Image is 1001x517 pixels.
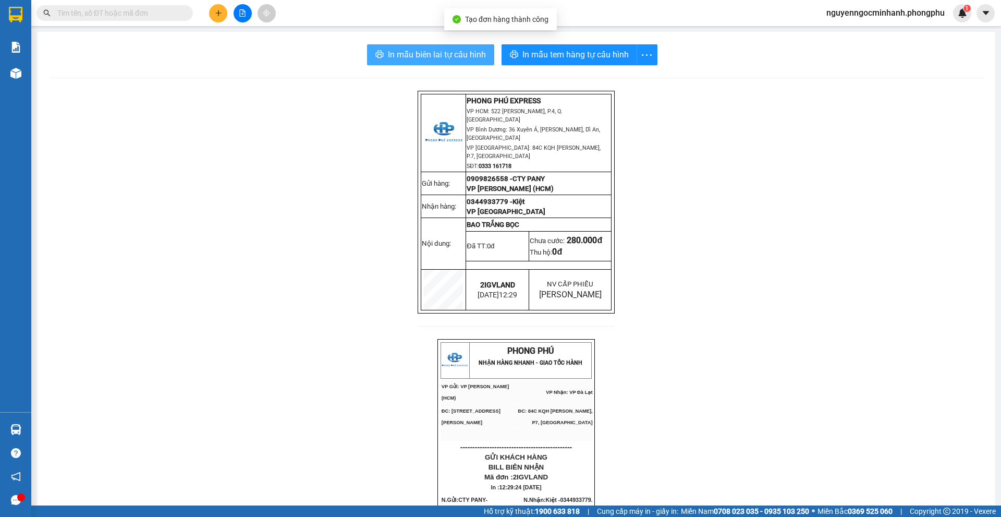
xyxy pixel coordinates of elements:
[539,290,602,299] span: [PERSON_NAME]
[597,506,678,517] span: Cung cấp máy in - giấy in:
[467,108,563,123] span: VP HCM: 522 [PERSON_NAME], P.4, Q.[GEOGRAPHIC_DATA]
[467,221,519,229] span: BAO TRẮNG BỌC
[491,484,542,490] span: In :
[499,484,542,490] span: 12:29:24 [DATE]
[484,473,548,481] span: Mã đơn :
[487,242,494,250] span: 0đ
[10,68,21,79] img: warehouse-icon
[460,443,572,451] span: ----------------------------------------------
[10,42,21,53] img: solution-icon
[943,508,950,515] span: copyright
[812,509,815,513] span: ⚪️
[479,163,511,170] strong: 0333 161718
[258,4,276,22] button: aim
[588,506,589,517] span: |
[567,235,602,245] span: 280.000đ
[467,185,554,193] span: VP [PERSON_NAME] (HCM)
[965,5,969,12] span: 1
[467,163,511,170] span: SĐT:
[976,4,995,22] button: caret-down
[963,5,971,12] sup: 1
[530,248,562,256] span: Thu hộ:
[714,507,809,515] strong: 0708 023 035 - 0935 103 250
[545,497,592,514] span: Kiệt -
[10,424,21,435] img: warehouse-icon
[263,9,270,17] span: aim
[442,384,509,401] span: VP Gửi: VP [PERSON_NAME] (HCM)
[507,346,554,356] span: PHONG PHÚ
[981,8,991,18] span: caret-down
[510,50,518,60] span: printer
[458,497,485,503] span: CTY PANY
[375,50,384,60] span: printer
[681,506,809,517] span: Miền Nam
[367,44,494,65] button: printerIn mẫu biên lai tự cấu hình
[467,126,600,141] span: VP Bình Dương: 36 Xuyên Á, [PERSON_NAME], Dĩ An, [GEOGRAPHIC_DATA]
[499,291,517,299] span: 12:29
[467,242,494,250] span: Đã TT:
[422,239,451,247] span: Nội dung:
[900,506,902,517] span: |
[480,281,515,289] span: 2IGVLAND
[547,280,593,288] span: NV CẤP PHIẾU
[467,175,545,183] span: 0909826558 -
[234,4,252,22] button: file-add
[422,202,456,210] span: Nhận hàng:
[637,44,657,65] button: more
[11,448,21,458] span: question-circle
[465,15,548,23] span: Tạo đơn hàng thành công
[422,179,450,187] span: Gửi hàng:
[9,7,22,22] img: logo-vxr
[530,237,602,245] span: Chưa cước:
[388,48,486,61] span: In mẫu biên lai tự cấu hình
[467,198,512,206] span: 0344933779 -
[502,44,637,65] button: printerIn mẫu tem hàng tự cấu hình
[958,8,967,18] img: icon-new-feature
[467,97,541,105] strong: PHONG PHÚ EXPRESS
[209,4,227,22] button: plus
[489,463,544,471] span: BILL BIÊN NHẬN
[518,408,593,425] span: ĐC: 84C KQH [PERSON_NAME], P7, [GEOGRAPHIC_DATA]
[239,9,246,17] span: file-add
[11,495,21,505] span: message
[546,390,592,395] span: VP Nhận: VP Đà Lạt
[522,48,629,61] span: In mẫu tem hàng tự cấu hình
[485,453,547,461] span: GỬI KHÁCH HÀNG
[818,6,953,19] span: nguyenngocminhanh.phongphu
[637,49,657,62] span: more
[43,9,51,17] span: search
[512,198,524,206] span: Kiệt
[484,506,580,517] span: Hỗ trợ kỹ thuật:
[535,507,580,515] strong: 1900 633 818
[442,497,494,514] span: N.Gửi:
[57,7,180,19] input: Tìm tên, số ĐT hoặc mã đơn
[425,114,462,152] img: logo
[453,15,461,23] span: check-circle
[560,497,592,514] span: 0344933779. CCCD :
[215,9,222,17] span: plus
[552,247,562,257] span: 0đ
[513,473,548,481] span: 2IGVLAND
[479,359,582,366] strong: NHẬN HÀNG NHANH - GIAO TỐC HÀNH
[11,472,21,482] span: notification
[817,506,893,517] span: Miền Bắc
[478,291,517,299] span: [DATE]
[467,145,601,160] span: VP [GEOGRAPHIC_DATA]: 84C KQH [PERSON_NAME], P.7, [GEOGRAPHIC_DATA]
[523,497,592,514] span: N.Nhận:
[512,175,545,183] span: CTY PANY
[442,347,468,374] img: logo
[442,408,500,425] span: ĐC: [STREET_ADDRESS][PERSON_NAME]
[848,507,893,515] strong: 0369 525 060
[467,208,545,215] span: VP [GEOGRAPHIC_DATA]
